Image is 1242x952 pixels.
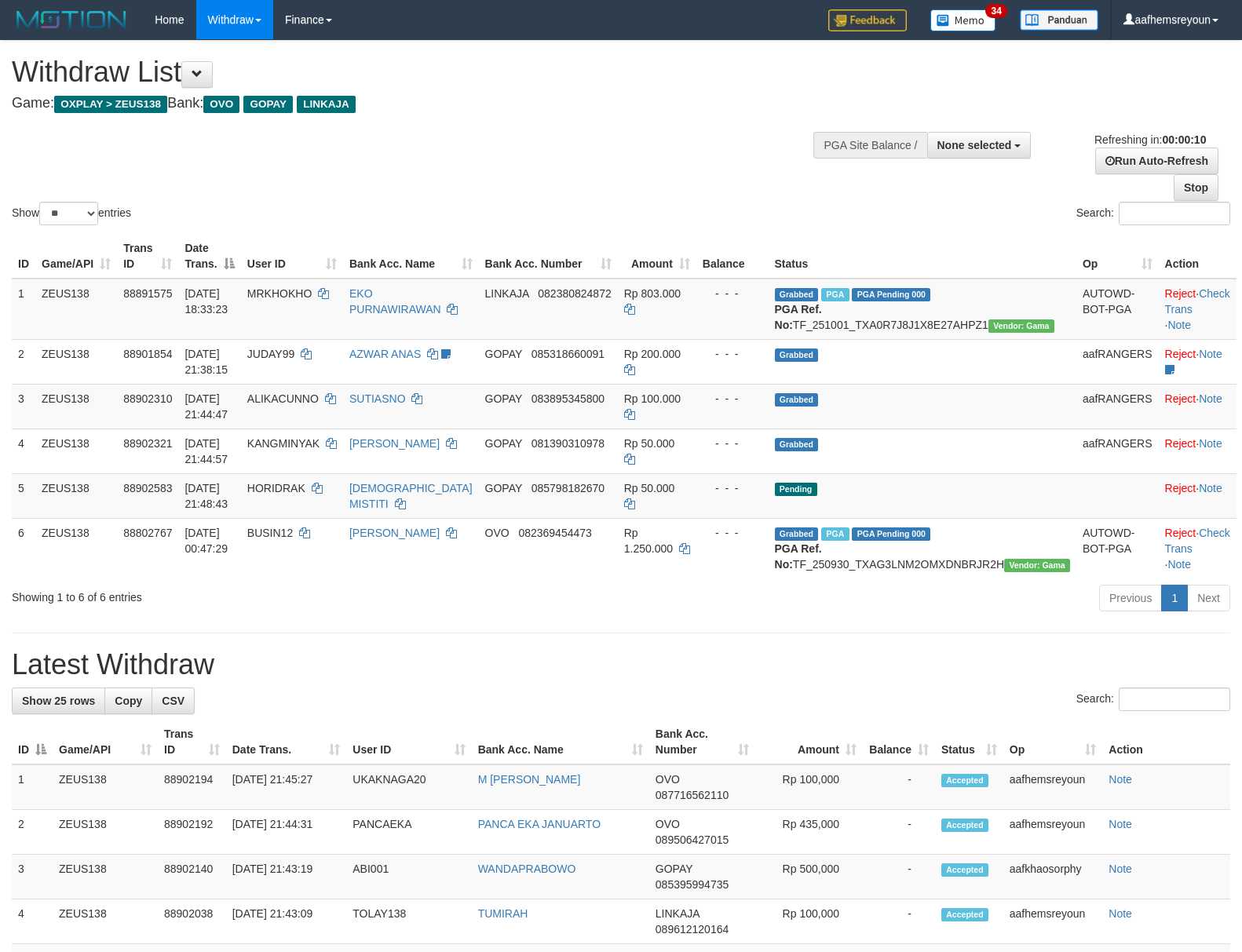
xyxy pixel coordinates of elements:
[656,818,680,830] span: OVO
[349,287,441,316] a: EKO PURNAWIRAWAN
[35,473,117,518] td: ZEUS138
[1199,482,1222,494] a: Note
[349,348,421,360] a: AZWAR ANAS
[927,132,1032,159] button: None selected
[1165,482,1196,494] a: Reject
[12,855,53,899] td: 3
[775,483,817,496] span: Pending
[184,392,228,421] span: [DATE] 21:44:47
[1159,384,1237,429] td: ·
[985,4,1006,18] span: 34
[346,764,471,810] td: UKAKNAGA20
[203,96,239,113] span: OVO
[12,649,1230,680] h1: Latest Withdraw
[12,339,35,384] td: 2
[35,339,117,384] td: ZEUS138
[12,8,131,31] img: MOTION_logo.png
[1076,429,1159,473] td: aafRANGERS
[247,482,305,494] span: HORIDRAK
[941,908,988,921] span: Accepted
[1162,133,1206,146] strong: 00:00:10
[12,810,53,855] td: 2
[1159,339,1237,384] td: ·
[12,720,53,764] th: ID: activate to sort column descending
[1119,202,1230,225] input: Search:
[123,527,172,539] span: 88802767
[158,764,226,810] td: 88902194
[1187,585,1230,611] a: Next
[349,392,406,405] a: SUTIASNO
[35,518,117,578] td: ZEUS138
[152,688,195,714] a: CSV
[1165,392,1196,405] a: Reject
[12,202,131,225] label: Show entries
[349,482,473,510] a: [DEMOGRAPHIC_DATA] MISTITI
[769,279,1076,340] td: TF_251001_TXA0R7J8J1X8E27AHPZ1
[532,482,605,494] span: Copy 085798182670 to clipboard
[35,429,117,473] td: ZEUS138
[12,429,35,473] td: 4
[1109,907,1132,920] a: Note
[226,855,347,899] td: [DATE] 21:43:19
[618,234,696,279] th: Amount: activate to sort column ascending
[35,279,117,340] td: ZEUS138
[297,96,356,113] span: LINKAJA
[1165,527,1196,539] a: Reject
[478,907,528,920] a: TUMIRAH
[852,288,930,301] span: PGA Pending
[1003,764,1103,810] td: aafhemsreyoun
[184,348,228,376] span: [DATE] 21:38:15
[479,234,618,279] th: Bank Acc. Number: activate to sort column ascending
[821,288,849,301] span: Marked by aafpengsreynich
[346,899,471,944] td: TOLAY138
[1165,348,1196,360] a: Reject
[247,527,293,539] span: BUSIN12
[12,57,813,88] h1: Withdraw List
[12,583,506,605] div: Showing 1 to 6 of 6 entries
[863,720,935,764] th: Balance: activate to sort column ascending
[941,819,988,832] span: Accepted
[22,695,95,707] span: Show 25 rows
[755,855,863,899] td: Rp 500,000
[162,695,184,707] span: CSV
[775,393,819,407] span: Grabbed
[755,899,863,944] td: Rp 100,000
[12,764,53,810] td: 1
[184,437,228,465] span: [DATE] 21:44:57
[1095,148,1218,174] a: Run Auto-Refresh
[1161,585,1188,611] a: 1
[1165,287,1230,316] a: Check Trans
[769,518,1076,578] td: TF_250930_TXAG3LNM2OMXDNBRJR2H
[941,774,988,787] span: Accepted
[1076,202,1230,225] label: Search:
[247,287,312,300] span: MRKHOKHO
[243,96,293,113] span: GOPAY
[1099,585,1162,611] a: Previous
[703,286,762,301] div: - - -
[1076,339,1159,384] td: aafRANGERS
[485,348,522,360] span: GOPAY
[1020,9,1098,31] img: panduan.png
[1165,437,1196,450] a: Reject
[755,810,863,855] td: Rp 435,000
[624,287,681,300] span: Rp 803.000
[1165,287,1196,300] a: Reject
[1076,234,1159,279] th: Op: activate to sort column ascending
[937,139,1012,151] span: None selected
[184,287,228,316] span: [DATE] 18:33:23
[1102,720,1230,764] th: Action
[123,348,172,360] span: 88901854
[158,899,226,944] td: 88902038
[532,392,605,405] span: Copy 083895345800 to clipboard
[941,863,988,877] span: Accepted
[53,764,158,810] td: ZEUS138
[12,688,105,714] a: Show 25 rows
[769,234,1076,279] th: Status
[1199,348,1222,360] a: Note
[538,287,611,300] span: Copy 082380824872 to clipboard
[226,720,347,764] th: Date Trans.: activate to sort column ascending
[1159,473,1237,518] td: ·
[1076,518,1159,578] td: AUTOWD-BOT-PGA
[988,319,1054,333] span: Vendor URL: https://trx31.1velocity.biz
[696,234,769,279] th: Balance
